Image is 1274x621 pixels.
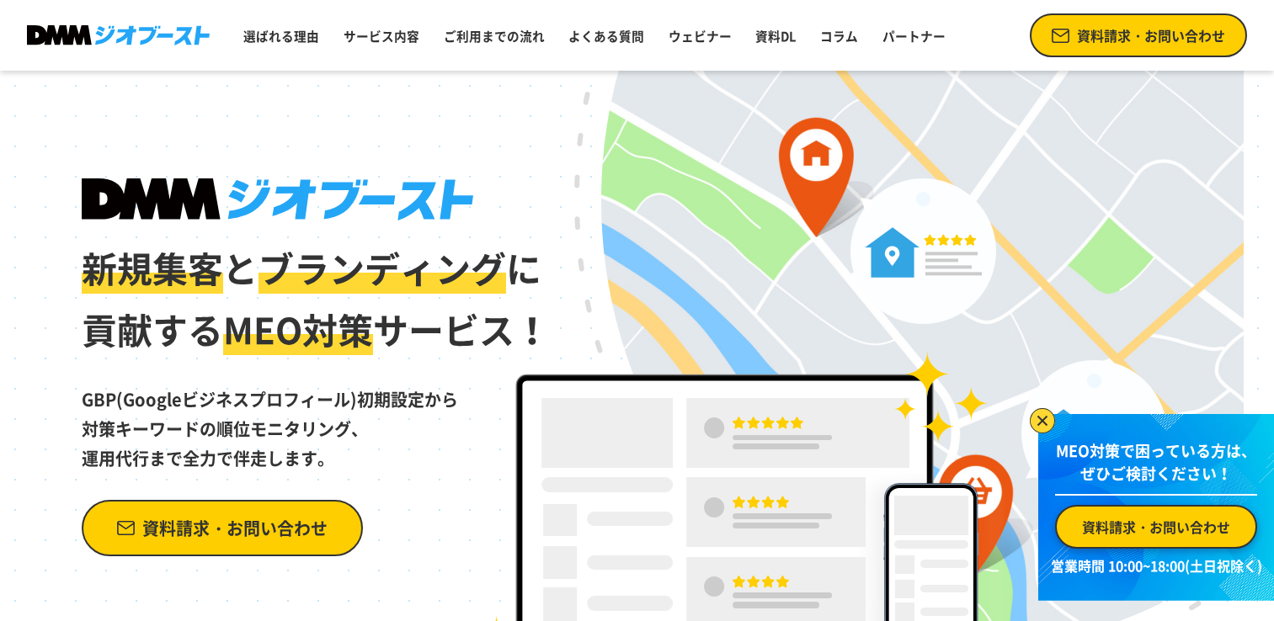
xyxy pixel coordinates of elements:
[237,20,326,52] a: 選ばれる理由
[82,178,473,220] img: DMMジオブースト
[337,20,426,52] a: サービス内容
[82,500,363,556] a: 資料請求・お問い合わせ
[1055,505,1257,549] a: 資料請求・お問い合わせ
[1030,13,1247,57] a: 資料請求・お問い合わせ
[82,241,223,294] span: 新規集客
[259,241,506,294] span: ブランディング
[82,361,552,473] p: GBP(Googleビジネスプロフィール)初期設定から 対策キーワードの順位モニタリング、 運用代行まで全力で伴走します。
[1077,25,1225,45] span: 資料請求・お問い合わせ
[223,303,373,355] span: MEO対策
[662,20,738,52] a: ウェビナー
[562,20,651,52] a: よくある質問
[82,178,552,361] h1: と に 貢献する サービス！
[437,20,552,52] a: ご利用までの流れ
[749,20,802,52] a: 資料DL
[813,20,865,52] a: コラム
[1082,517,1230,537] span: 資料請求・お問い合わせ
[1055,439,1257,496] p: MEO対策で困っている方は、 ぜひご検討ください！
[1048,555,1264,576] p: 営業時間 10:00~18:00(土日祝除く)
[27,25,210,45] img: DMMジオブースト
[142,513,328,543] span: 資料請求・お問い合わせ
[1030,408,1055,433] img: バナーを閉じる
[876,20,952,52] a: パートナー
